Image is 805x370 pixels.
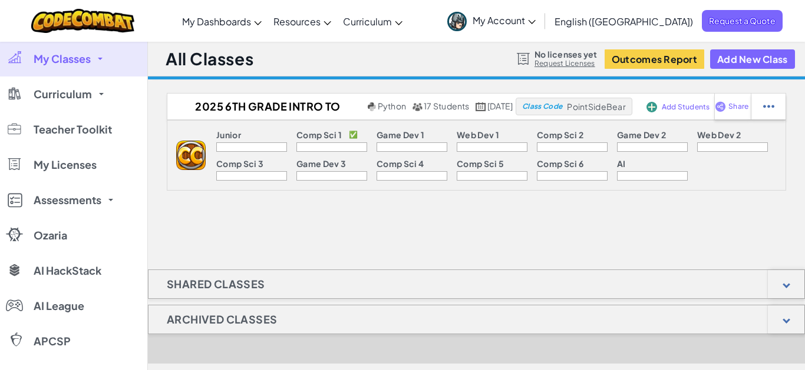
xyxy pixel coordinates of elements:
img: logo [176,141,206,170]
button: Add New Class [710,49,795,69]
img: IconAddStudents.svg [646,102,657,112]
span: Teacher Toolkit [34,124,112,135]
a: Resources [268,5,337,37]
img: IconShare_Purple.svg [715,101,726,112]
span: No licenses yet [535,49,597,59]
span: Assessments [34,195,101,205]
span: English ([GEOGRAPHIC_DATA]) [555,15,693,28]
img: avatar [447,12,467,31]
p: Comp Sci 3 [216,159,263,168]
p: Junior [216,130,241,139]
p: Web Dev 1 [457,130,499,139]
span: AI HackStack [34,265,101,276]
p: Game Dev 3 [296,159,346,168]
span: My Classes [34,54,91,64]
span: Add Students [662,104,710,111]
p: Comp Sci 5 [457,159,504,168]
p: ✅ [349,130,358,139]
p: Comp Sci 6 [537,159,583,168]
span: Python [378,101,406,111]
span: My Account [473,14,536,26]
p: Comp Sci 1 [296,130,342,139]
span: Resources [273,15,321,28]
span: My Licenses [34,159,97,170]
a: My Dashboards [176,5,268,37]
h1: All Classes [166,48,253,70]
span: PointSideBear [567,101,625,112]
span: 17 Students [424,101,470,111]
a: Curriculum [337,5,408,37]
span: Curriculum [343,15,392,28]
h1: Shared Classes [149,269,283,299]
span: My Dashboards [182,15,251,28]
a: Request a Quote [702,10,783,32]
img: calendar.svg [476,102,486,111]
button: Outcomes Report [605,49,704,69]
a: Request Licenses [535,59,597,68]
span: Curriculum [34,89,92,99]
p: Game Dev 1 [377,130,424,139]
p: Comp Sci 4 [377,159,424,168]
img: CodeCombat logo [31,9,134,33]
span: AI League [34,301,84,311]
p: Comp Sci 2 [537,130,583,139]
img: IconStudentEllipsis.svg [763,101,774,112]
p: Web Dev 2 [697,130,741,139]
h2: 2025 6th Grade Intro to STEM in CTE [167,98,365,115]
a: English ([GEOGRAPHIC_DATA]) [549,5,699,37]
img: MultipleUsers.png [412,102,423,111]
a: 2025 6th Grade Intro to STEM in CTE Python 17 Students [DATE] [167,98,516,115]
a: My Account [441,2,542,39]
h1: Archived Classes [149,305,295,334]
p: Game Dev 2 [617,130,666,139]
span: Class Code [522,103,562,110]
span: [DATE] [487,101,513,111]
p: AI [617,159,626,168]
span: Ozaria [34,230,67,241]
span: Share [728,103,748,110]
img: python.png [368,102,377,111]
